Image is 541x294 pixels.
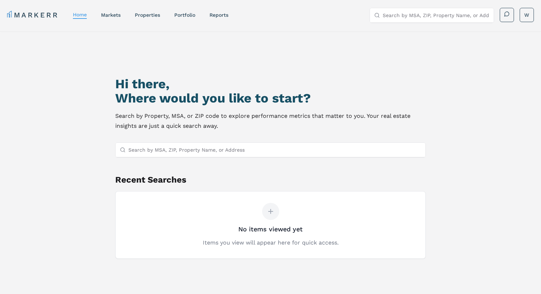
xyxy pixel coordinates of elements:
input: Search by MSA, ZIP, Property Name, or Address [383,8,489,22]
h1: Hi there, [115,77,426,91]
a: home [73,12,87,17]
a: properties [135,12,160,18]
a: Portfolio [174,12,195,18]
h2: Recent Searches [115,174,426,185]
span: W [524,11,529,19]
button: W [520,8,534,22]
h2: Where would you like to start? [115,91,426,105]
input: Search by MSA, ZIP, Property Name, or Address [128,143,421,157]
p: Items you view will appear here for quick access. [203,238,339,247]
h3: No items viewed yet [238,224,303,234]
p: Search by Property, MSA, or ZIP code to explore performance metrics that matter to you. Your real... [115,111,426,131]
a: reports [209,12,228,18]
a: MARKERR [7,10,59,20]
a: markets [101,12,121,18]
